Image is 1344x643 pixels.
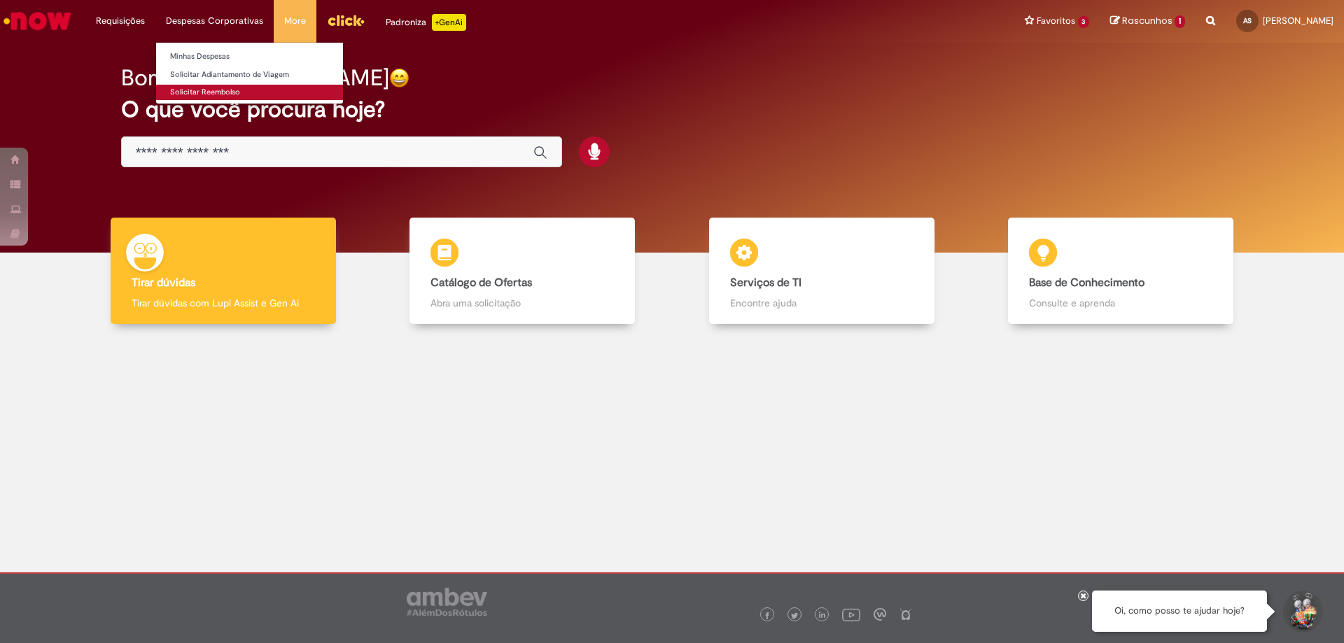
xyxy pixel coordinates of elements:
h2: O que você procura hoje? [121,97,1224,122]
p: Abra uma solicitação [430,296,614,310]
a: Tirar dúvidas Tirar dúvidas com Lupi Assist e Gen Ai [73,218,373,325]
span: Rascunhos [1122,14,1172,27]
span: Requisições [96,14,145,28]
img: logo_footer_workplace.png [874,608,886,621]
img: click_logo_yellow_360x200.png [327,10,365,31]
b: Serviços de TI [730,276,801,290]
a: Serviços de TI Encontre ajuda [672,218,972,325]
p: Tirar dúvidas com Lupi Assist e Gen Ai [132,296,315,310]
img: logo_footer_youtube.png [842,605,860,623]
img: happy-face.png [389,68,409,88]
span: AS [1243,16,1252,25]
span: Favoritos [1037,14,1075,28]
b: Base de Conhecimento [1029,276,1144,290]
button: Iniciar Conversa de Suporte [1281,591,1323,633]
span: [PERSON_NAME] [1263,15,1333,27]
span: Despesas Corporativas [166,14,263,28]
h2: Bom dia, [PERSON_NAME] [121,66,389,90]
a: Minhas Despesas [156,49,343,64]
img: logo_footer_twitter.png [791,612,798,619]
b: Tirar dúvidas [132,276,195,290]
a: Base de Conhecimento Consulte e aprenda [972,218,1271,325]
img: logo_footer_naosei.png [899,608,912,621]
img: logo_footer_facebook.png [764,612,771,619]
a: Solicitar Reembolso [156,85,343,100]
a: Catálogo de Ofertas Abra uma solicitação [373,218,673,325]
span: More [284,14,306,28]
img: logo_footer_linkedin.png [819,612,826,620]
a: Rascunhos [1110,15,1185,28]
p: Consulte e aprenda [1029,296,1212,310]
img: ServiceNow [1,7,73,35]
div: Padroniza [386,14,466,31]
span: 1 [1175,15,1185,28]
span: 3 [1078,16,1090,28]
ul: Despesas Corporativas [155,42,344,104]
p: Encontre ajuda [730,296,913,310]
b: Catálogo de Ofertas [430,276,532,290]
img: logo_footer_ambev_rotulo_gray.png [407,588,487,616]
div: Oi, como posso te ajudar hoje? [1092,591,1267,632]
p: +GenAi [432,14,466,31]
a: Solicitar Adiantamento de Viagem [156,67,343,83]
